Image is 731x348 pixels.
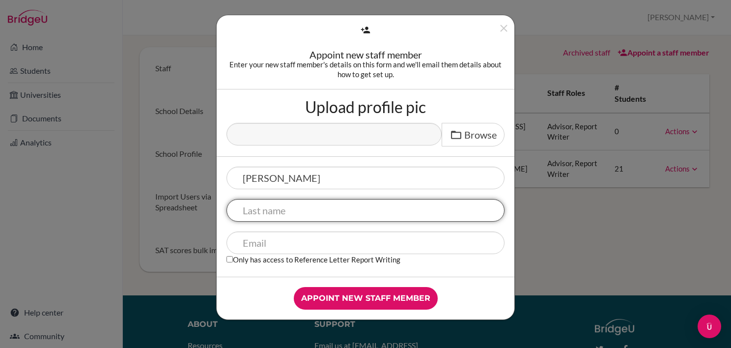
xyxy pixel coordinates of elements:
[226,167,505,189] input: First name
[226,254,400,264] label: Only has access to Reference Letter Report Writing
[305,99,426,115] label: Upload profile pic
[226,232,505,254] input: Email
[294,287,438,310] input: Appoint new staff member
[226,199,505,222] input: Last name
[464,129,497,141] span: Browse
[226,59,505,79] div: Enter your new staff member's details on this form and we'll email them details about how to get ...
[226,256,233,262] input: Only has access to Reference Letter Report Writing
[226,50,505,59] div: Appoint new staff member
[498,22,510,38] button: Close
[698,315,721,338] div: Open Intercom Messenger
